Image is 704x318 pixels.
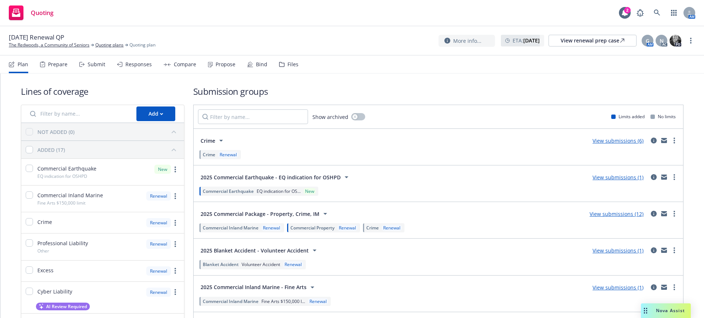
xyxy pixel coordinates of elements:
a: View renewal prep case [549,35,637,46]
a: more [171,240,180,248]
span: Commercial Earthquake [37,165,96,172]
div: Plan [18,61,28,67]
span: 2025 Commercial Inland Marine - Fine Arts [201,283,307,291]
div: Renewal [146,239,171,248]
div: Drag to move [641,303,650,318]
button: ADDED (17) [37,144,180,156]
a: Report a Bug [633,5,648,20]
div: Bind [256,61,267,67]
a: circleInformation [649,283,658,292]
a: View submissions (1) [593,284,643,291]
div: Renewal [337,225,357,231]
span: Crime [366,225,379,231]
div: Propose [216,61,235,67]
div: Add [148,107,163,121]
div: Prepare [48,61,67,67]
button: AI Review Required [36,303,90,310]
a: more [670,283,679,292]
a: View submissions (12) [590,210,643,217]
a: more [670,173,679,182]
button: More info... [439,35,495,47]
span: Cyber Liability [37,288,72,295]
span: Crime [203,151,215,158]
a: more [670,136,679,145]
span: Excess [37,266,54,274]
h1: Submission groups [193,85,683,97]
div: Submit [88,61,105,67]
a: more [171,192,180,201]
span: Quoting [31,10,54,16]
div: New [154,165,171,174]
div: Renewal [218,151,238,158]
div: Renewal [146,266,171,276]
span: Fine Arts $150,000 limit [37,200,85,206]
span: Show archived [312,113,348,121]
span: Crime [37,218,52,226]
a: more [171,266,180,275]
div: Files [287,61,298,67]
a: mail [660,209,668,218]
a: circleInformation [649,246,658,255]
span: Fine Arts $150,000 l... [261,298,305,304]
div: Renewal [146,191,171,201]
div: Renewal [283,261,303,268]
span: N [660,37,664,45]
button: 2025 Commercial Package - Property, Crime, IM [198,206,332,221]
button: 2025 Commercial Earthquake - EQ indication for OSHPD [198,170,353,184]
div: Renewal [146,288,171,297]
button: Crime [198,133,228,148]
a: circleInformation [649,173,658,182]
a: more [686,36,695,45]
span: Blanket Accident [203,261,239,268]
h1: Lines of coverage [21,85,184,97]
a: more [171,218,180,227]
span: 2025 Blanket Accident - Volunteer Accident [201,247,309,254]
span: Commercial Inland Marine [203,225,258,231]
a: more [670,209,679,218]
div: Compare [174,61,196,67]
div: Renewal [146,218,171,227]
button: Add [136,106,175,121]
a: circleInformation [649,136,658,145]
div: Renewal [382,225,402,231]
div: No limits [650,113,676,120]
a: Switch app [667,5,681,20]
a: View submissions (1) [593,247,643,254]
a: Search [650,5,664,20]
a: more [171,165,180,174]
span: Commercial Inland Marine [37,191,103,199]
a: mail [660,246,668,255]
span: Commercial Property [290,225,334,231]
div: Responses [125,61,152,67]
div: View renewal prep case [561,35,624,46]
a: View submissions (1) [593,174,643,181]
a: circleInformation [649,209,658,218]
span: 2025 Commercial Package - Property, Crime, IM [201,210,319,218]
span: Commercial Earthquake [203,188,254,194]
span: Crime [201,137,215,145]
img: photo [670,35,681,46]
span: Other [37,248,49,254]
a: View submissions (6) [593,137,643,144]
span: EQ indication for OS... [257,188,301,194]
div: ADDED (17) [37,146,65,154]
a: more [670,246,679,255]
span: More info... [453,37,481,45]
button: Nova Assist [641,303,691,318]
div: Renewal [308,298,328,304]
div: NOT ADDED (0) [37,128,74,136]
button: NOT ADDED (0) [37,126,180,138]
span: Nova Assist [656,307,685,314]
input: Filter by name... [198,109,308,124]
span: G [646,37,649,45]
span: EQ indication for OSHPD [37,173,87,179]
a: Quoting plans [95,42,124,48]
input: Filter by name... [26,106,132,121]
span: AI Review Required [46,303,87,310]
button: 2025 Commercial Inland Marine - Fine Arts [198,280,319,295]
a: more [171,288,180,296]
span: Commercial Inland Marine [203,298,258,304]
a: mail [660,136,668,145]
span: Quoting plan [129,42,155,48]
button: 2025 Blanket Accident - Volunteer Accident [198,243,322,258]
